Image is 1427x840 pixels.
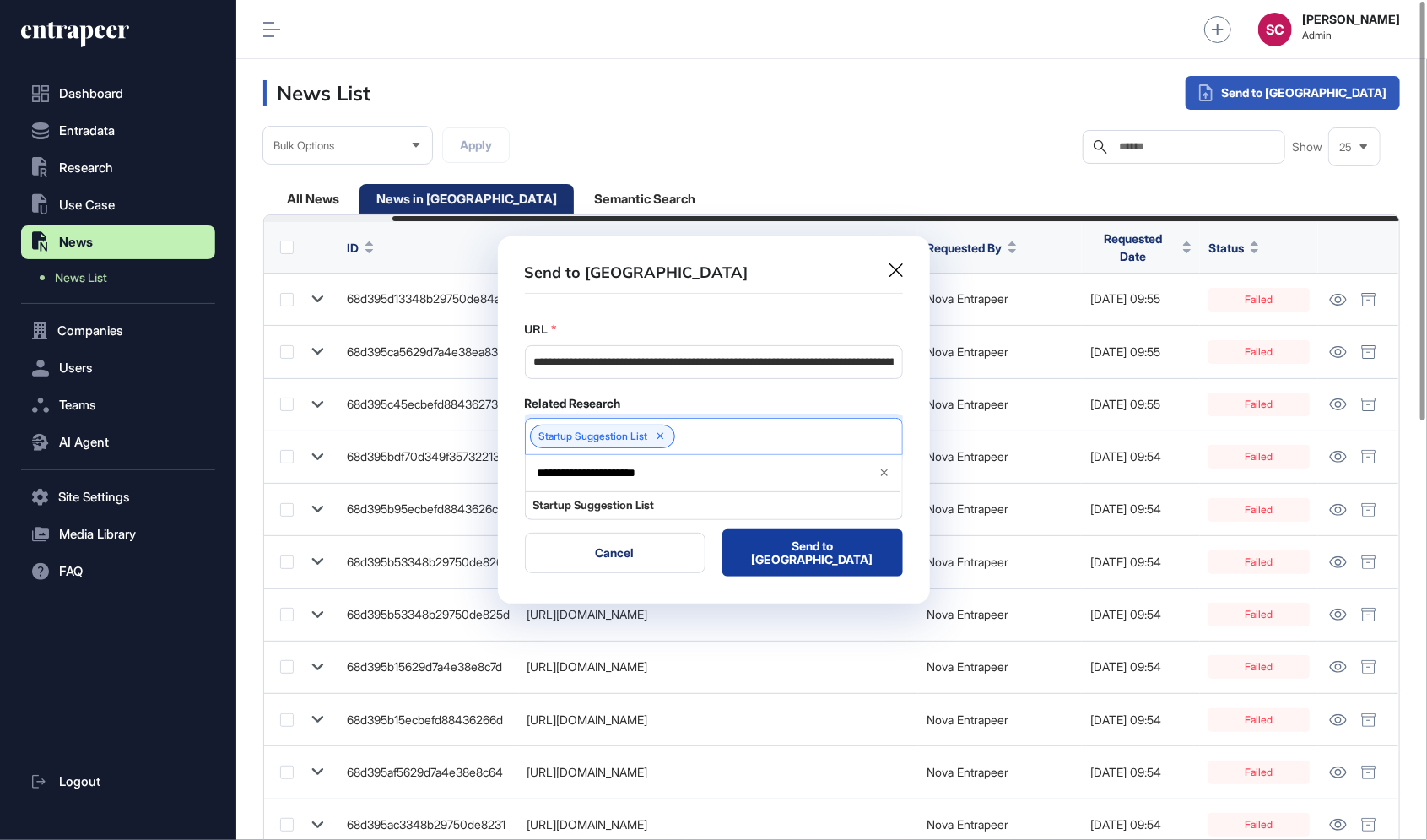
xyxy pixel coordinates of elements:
button: Cancel [525,533,705,573]
button: Send to [GEOGRAPHIC_DATA] [722,529,903,577]
label: Related Research [525,397,621,410]
a: Startup Suggestion List [539,431,648,442]
span: Startup Suggestion List [533,499,893,512]
label: URL [525,321,549,339]
h3: Send to [GEOGRAPHIC_DATA] [525,263,749,283]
